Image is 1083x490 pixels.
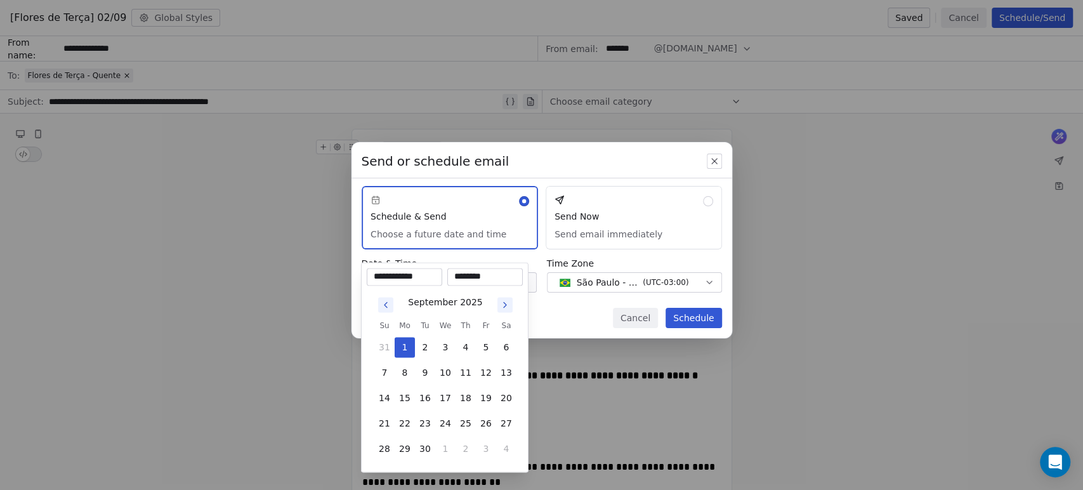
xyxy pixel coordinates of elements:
[395,439,415,459] button: 29
[415,337,435,357] button: 2
[395,337,415,357] button: 1
[496,296,514,314] button: Go to next month
[456,439,476,459] button: 2
[456,388,476,408] button: 18
[395,319,415,332] th: Monday
[374,439,395,459] button: 28
[415,413,435,434] button: 23
[435,362,456,383] button: 10
[476,319,496,332] th: Friday
[496,319,516,332] th: Saturday
[415,388,435,408] button: 16
[456,337,476,357] button: 4
[476,413,496,434] button: 26
[456,413,476,434] button: 25
[435,337,456,357] button: 3
[476,362,496,383] button: 12
[374,388,395,408] button: 14
[456,362,476,383] button: 11
[435,319,456,332] th: Wednesday
[395,362,415,383] button: 8
[374,319,395,332] th: Sunday
[476,337,496,357] button: 5
[395,413,415,434] button: 22
[435,413,456,434] button: 24
[408,296,482,309] div: September 2025
[415,362,435,383] button: 9
[435,388,456,408] button: 17
[374,337,395,357] button: 31
[415,439,435,459] button: 30
[476,388,496,408] button: 19
[415,319,435,332] th: Tuesday
[435,439,456,459] button: 1
[456,319,476,332] th: Thursday
[496,337,516,357] button: 6
[496,388,516,408] button: 20
[476,439,496,459] button: 3
[395,388,415,408] button: 15
[377,296,395,314] button: Go to previous month
[496,362,516,383] button: 13
[374,362,395,383] button: 7
[496,439,516,459] button: 4
[374,413,395,434] button: 21
[496,413,516,434] button: 27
